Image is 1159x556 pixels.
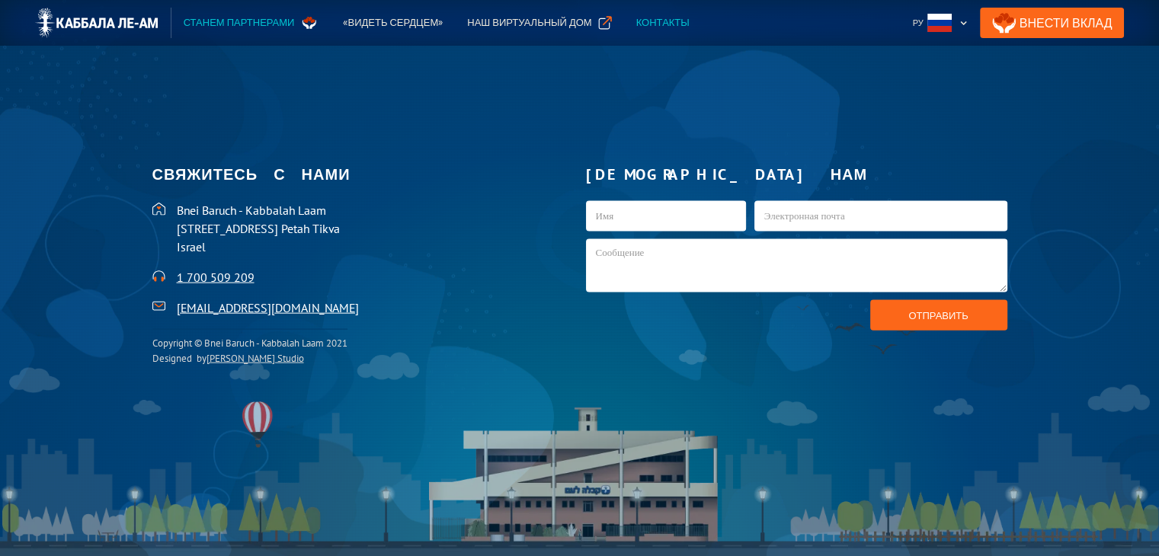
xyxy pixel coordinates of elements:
[870,300,1007,331] input: Отправить
[177,270,255,285] a: 1 700 509 209
[343,15,443,30] div: «Видеть сердцем»
[980,8,1125,38] a: Внести Вклад
[177,201,574,256] p: Bnei Baruch - Kabbalah Laam [STREET_ADDRESS] Petah Tikva Israel
[586,201,1007,331] form: kab1-Russian
[586,159,1007,190] h2: [DEMOGRAPHIC_DATA] нам
[636,15,690,30] div: Контакты
[207,352,304,365] a: [PERSON_NAME] Studio
[152,351,347,366] div: Designed by
[913,15,924,30] div: Ру
[907,8,974,38] div: Ру
[171,8,331,38] a: Станем партнерами
[177,300,359,315] a: [EMAIL_ADDRESS][DOMAIN_NAME]
[754,201,1007,232] input: Электронная почта
[455,8,623,38] a: Наш виртуальный дом
[624,8,702,38] a: Контакты
[152,336,347,351] div: Copyright © Bnei Baruch - Kabbalah Laam 2021
[331,8,455,38] a: «Видеть сердцем»
[184,15,295,30] div: Станем партнерами
[467,15,591,30] div: Наш виртуальный дом
[586,201,746,232] input: Имя
[152,159,574,190] h2: Свяжитесь с нами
